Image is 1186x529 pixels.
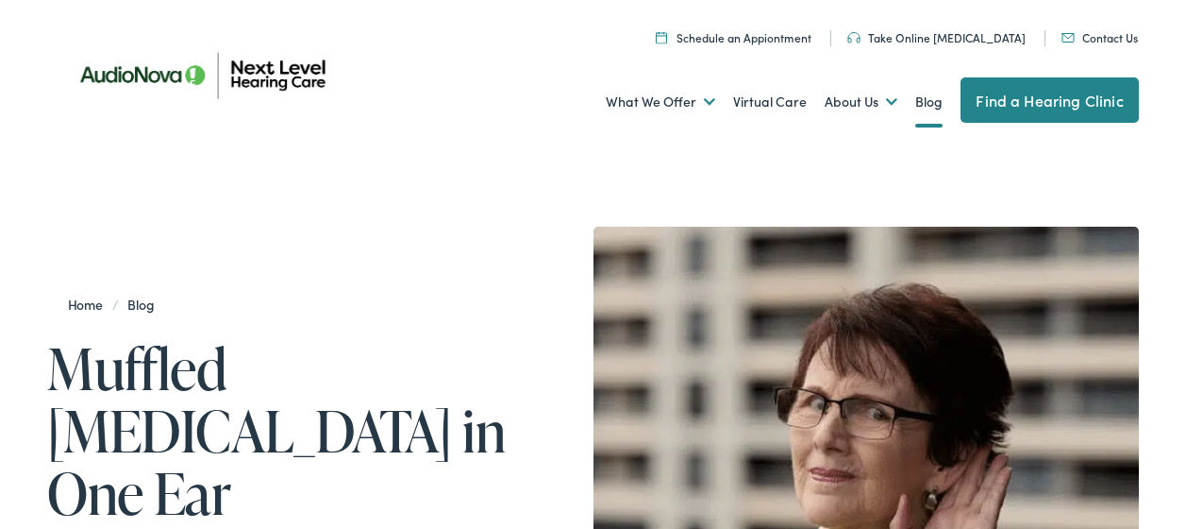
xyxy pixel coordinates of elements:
[68,295,164,314] span: /
[68,295,112,314] a: Home
[825,67,897,137] a: About Us
[960,77,1138,123] a: Find a Hearing Clinic
[118,295,163,314] a: Blog
[847,32,860,43] img: An icon symbolizing headphones, colored in teal, suggests audio-related services or features.
[656,31,667,43] img: Calendar icon representing the ability to schedule a hearing test or hearing aid appointment at N...
[656,29,811,45] a: Schedule an Appiontment
[1061,29,1138,45] a: Contact Us
[847,29,1026,45] a: Take Online [MEDICAL_DATA]
[47,337,549,524] h1: Muffled [MEDICAL_DATA] in One Ear
[733,67,807,137] a: Virtual Care
[1061,33,1075,43] img: An icon representing mail communication is presented in a unique teal color.
[606,67,715,137] a: What We Offer
[915,67,943,137] a: Blog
